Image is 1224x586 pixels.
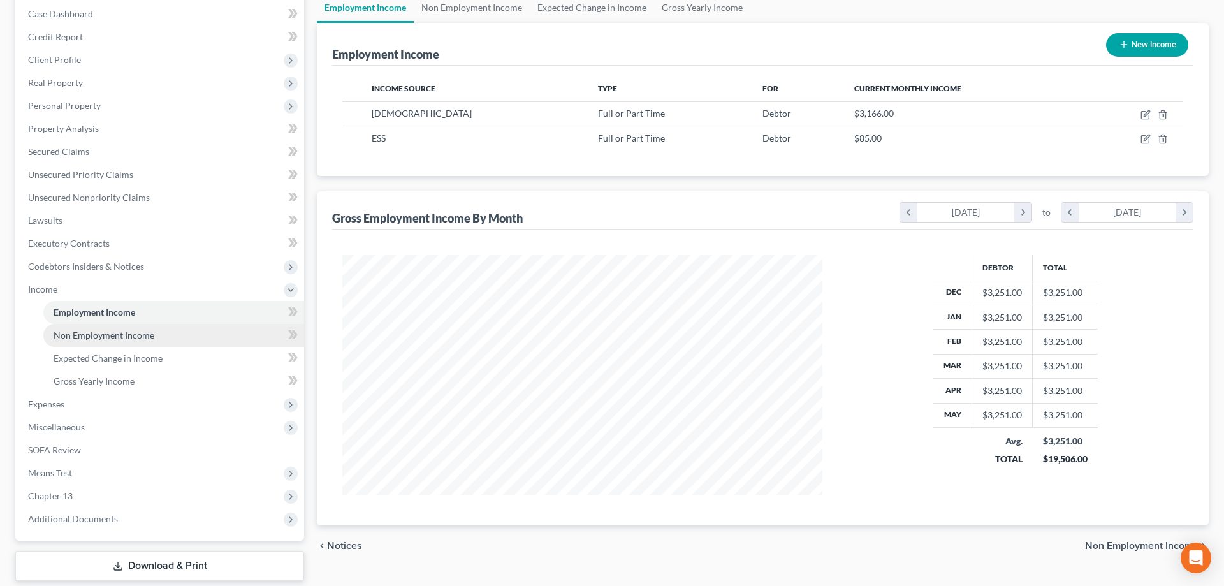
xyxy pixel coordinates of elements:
[28,444,81,455] span: SOFA Review
[317,541,362,551] button: chevron_left Notices
[598,84,617,93] span: Type
[1014,203,1031,222] i: chevron_right
[317,541,327,551] i: chevron_left
[933,379,972,403] th: Apr
[18,117,304,140] a: Property Analysis
[1042,206,1051,219] span: to
[1061,203,1079,222] i: chevron_left
[43,370,304,393] a: Gross Yearly Income
[854,108,894,119] span: $3,166.00
[28,100,101,111] span: Personal Property
[54,376,135,386] span: Gross Yearly Income
[982,409,1022,421] div: $3,251.00
[1033,354,1098,378] td: $3,251.00
[933,305,972,329] th: Jan
[933,330,972,354] th: Feb
[933,354,972,378] th: Mar
[598,133,665,143] span: Full or Part Time
[54,353,163,363] span: Expected Change in Income
[1181,543,1211,573] div: Open Intercom Messenger
[18,3,304,26] a: Case Dashboard
[372,108,472,119] span: [DEMOGRAPHIC_DATA]
[28,490,73,501] span: Chapter 13
[598,108,665,119] span: Full or Part Time
[18,163,304,186] a: Unsecured Priority Claims
[43,324,304,347] a: Non Employment Income
[28,54,81,65] span: Client Profile
[982,311,1022,324] div: $3,251.00
[28,399,64,409] span: Expenses
[854,133,882,143] span: $85.00
[982,286,1022,299] div: $3,251.00
[1198,541,1209,551] i: chevron_right
[43,347,304,370] a: Expected Change in Income
[1079,203,1176,222] div: [DATE]
[1176,203,1193,222] i: chevron_right
[43,301,304,324] a: Employment Income
[1033,255,1098,281] th: Total
[1033,403,1098,427] td: $3,251.00
[28,169,133,180] span: Unsecured Priority Claims
[28,146,89,157] span: Secured Claims
[982,385,1022,397] div: $3,251.00
[28,261,144,272] span: Codebtors Insiders & Notices
[28,192,150,203] span: Unsecured Nonpriority Claims
[18,26,304,48] a: Credit Report
[1033,330,1098,354] td: $3,251.00
[18,186,304,209] a: Unsecured Nonpriority Claims
[933,403,972,427] th: May
[28,8,93,19] span: Case Dashboard
[28,31,83,42] span: Credit Report
[18,140,304,163] a: Secured Claims
[762,84,778,93] span: For
[28,421,85,432] span: Miscellaneous
[1085,541,1198,551] span: Non Employment Income
[982,453,1023,465] div: TOTAL
[1033,281,1098,305] td: $3,251.00
[54,330,154,341] span: Non Employment Income
[1033,379,1098,403] td: $3,251.00
[18,232,304,255] a: Executory Contracts
[1085,541,1209,551] button: Non Employment Income chevron_right
[900,203,917,222] i: chevron_left
[28,284,57,295] span: Income
[15,551,304,581] a: Download & Print
[28,77,83,88] span: Real Property
[762,108,791,119] span: Debtor
[28,513,118,524] span: Additional Documents
[1043,453,1088,465] div: $19,506.00
[332,47,439,62] div: Employment Income
[54,307,135,318] span: Employment Income
[762,133,791,143] span: Debtor
[933,281,972,305] th: Dec
[372,133,386,143] span: ESS
[854,84,961,93] span: Current Monthly Income
[327,541,362,551] span: Notices
[28,238,110,249] span: Executory Contracts
[1043,435,1088,448] div: $3,251.00
[982,435,1023,448] div: Avg.
[982,335,1022,348] div: $3,251.00
[1033,305,1098,329] td: $3,251.00
[28,467,72,478] span: Means Test
[28,123,99,134] span: Property Analysis
[917,203,1015,222] div: [DATE]
[18,439,304,462] a: SOFA Review
[332,210,523,226] div: Gross Employment Income By Month
[972,255,1033,281] th: Debtor
[982,360,1022,372] div: $3,251.00
[18,209,304,232] a: Lawsuits
[1106,33,1188,57] button: New Income
[28,215,62,226] span: Lawsuits
[372,84,435,93] span: Income Source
